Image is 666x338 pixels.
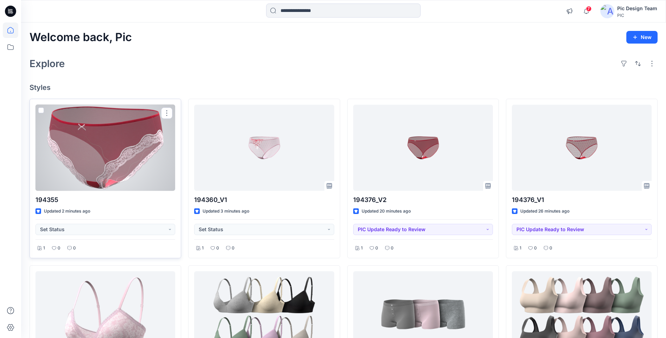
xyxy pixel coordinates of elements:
[534,245,537,252] p: 0
[361,245,363,252] p: 1
[600,4,614,18] img: avatar
[375,245,378,252] p: 0
[512,105,652,191] a: 194376_V1
[216,245,219,252] p: 0
[29,58,65,69] h2: Explore
[617,13,657,18] div: PIC
[194,195,334,205] p: 194360_V1
[202,245,204,252] p: 1
[520,245,521,252] p: 1
[35,195,175,205] p: 194355
[353,195,493,205] p: 194376_V2
[73,245,76,252] p: 0
[512,195,652,205] p: 194376_V1
[549,245,552,252] p: 0
[203,208,249,215] p: Updated 3 minutes ago
[44,208,90,215] p: Updated 2 minutes ago
[353,105,493,191] a: 194376_V2
[362,208,411,215] p: Updated 20 minutes ago
[58,245,60,252] p: 0
[43,245,45,252] p: 1
[520,208,569,215] p: Updated 26 minutes ago
[586,6,592,12] span: 7
[617,4,657,13] div: Pic Design Team
[35,105,175,191] a: 194355
[194,105,334,191] a: 194360_V1
[391,245,394,252] p: 0
[626,31,658,44] button: New
[29,83,658,92] h4: Styles
[29,31,132,44] h2: Welcome back, Pic
[232,245,235,252] p: 0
